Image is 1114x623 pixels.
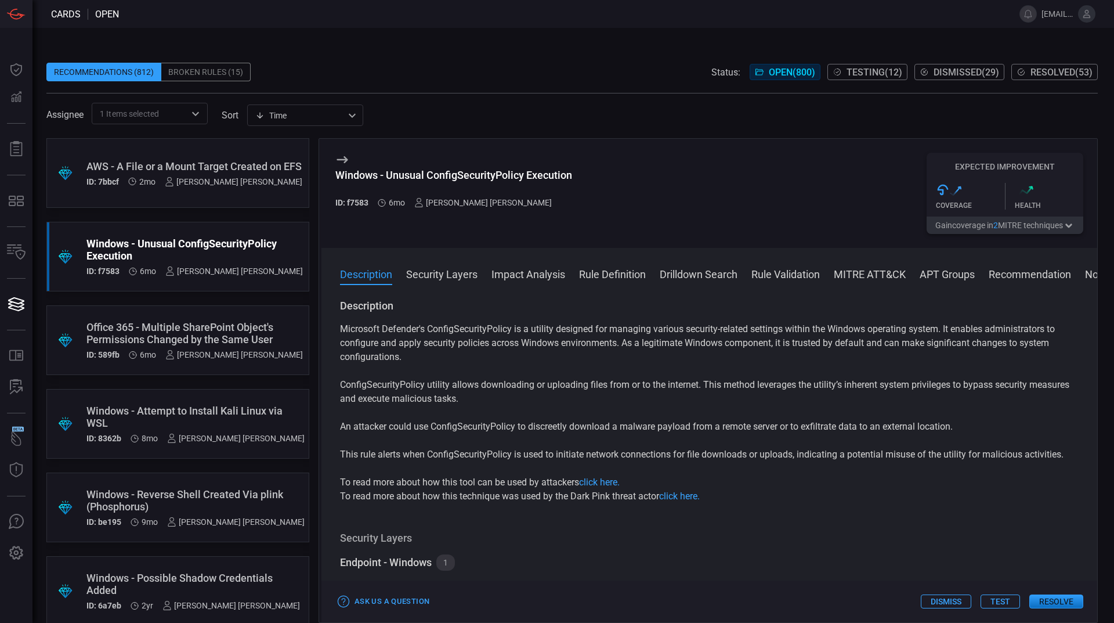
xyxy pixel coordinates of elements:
button: Rule Catalog [2,342,30,370]
div: [PERSON_NAME] [PERSON_NAME] [165,177,302,186]
span: 1 Items selected [100,108,159,120]
button: Testing(12) [827,64,907,80]
div: [PERSON_NAME] [PERSON_NAME] [167,517,305,527]
div: Windows - Possible Shadow Credentials Added [86,572,300,596]
button: Threat Intelligence [2,456,30,484]
div: Windows - Attempt to Install Kali Linux via WSL [86,405,305,429]
span: Testing ( 12 ) [847,67,902,78]
button: Resolved(53) [1011,64,1098,80]
button: Preferences [2,539,30,567]
span: Status: [711,67,740,78]
button: MITRE ATT&CK [834,267,906,280]
a: click here. [659,491,700,502]
div: 1 [436,554,455,571]
span: Feb 10, 2025 9:17 PM [142,434,158,443]
button: Cards [2,290,30,318]
p: This rule alerts when ConfigSecurityPolicy is used to initiate network connections for file downl... [340,448,1079,462]
div: Windows - Unusual ConfigSecurityPolicy Execution [86,237,303,262]
span: Dismissed ( 29 ) [934,67,999,78]
p: To read more about how this technique was used by the Dark Pink threat actor [340,489,1079,503]
div: Windows - Unusual ConfigSecurityPolicy Execution [335,169,572,181]
button: Rule Validation [751,267,820,280]
button: ALERT ANALYSIS [2,373,30,401]
div: Recommendations (812) [46,63,161,81]
button: Gaincoverage in2MITRE techniques [927,217,1083,234]
span: open [95,9,119,20]
button: Detections [2,84,30,111]
button: MITRE - Detection Posture [2,187,30,215]
h5: ID: f7583 [86,267,120,276]
h5: ID: be195 [86,517,121,527]
h3: Security Layers [340,531,1079,545]
button: Inventory [2,239,30,267]
span: Jan 24, 2024 7:20 PM [142,601,153,610]
span: Cards [51,9,81,20]
button: Dismiss [921,595,971,608]
div: Broken Rules (15) [161,63,251,81]
button: Reports [2,135,30,163]
h5: ID: 8362b [86,434,121,443]
div: [PERSON_NAME] [PERSON_NAME] [165,350,303,359]
p: Microsoft Defender's ConfigSecurityPolicy is a utility designed for managing various security-rel... [340,322,1079,364]
label: sort [222,110,238,121]
div: [PERSON_NAME] [PERSON_NAME] [162,601,300,610]
button: Resolve [1029,595,1083,608]
div: [PERSON_NAME] [PERSON_NAME] [165,267,303,276]
div: [PERSON_NAME] [PERSON_NAME] [414,198,552,207]
div: AWS - A File or a Mount Target Created on EFS [86,160,302,172]
div: Office 365 - Multiple SharePoint Object's Permissions Changed by the Same User [86,321,303,345]
h5: ID: 589fb [86,350,120,359]
button: Ask Us a Question [335,593,432,611]
div: Windows - Reverse Shell Created Via plink (Phosphorus) [86,488,305,513]
button: Notes [1085,267,1113,280]
span: [EMAIL_ADDRESS][DOMAIN_NAME] [1041,9,1073,19]
div: Health [1015,201,1084,210]
button: Drilldown Search [660,267,737,280]
div: Endpoint - Windows [340,556,432,570]
p: ConfigSecurityPolicy utility allows downloading or uploading files from or to the internet. This ... [340,378,1079,406]
div: Coverage [936,201,1005,210]
button: Open [187,106,204,122]
div: Time [255,110,345,121]
h5: ID: f7583 [335,198,368,207]
p: An attacker could use ConfigSecurityPolicy to discreetly download a malware payload from a remote... [340,420,1079,434]
button: Open(800) [750,64,820,80]
span: Apr 08, 2025 2:03 PM [140,267,156,276]
p: To read more about how this tool can be used by attackers [340,476,1079,489]
span: Assignee [46,109,84,120]
button: Test [981,595,1020,608]
h5: ID: 7bbcf [86,177,119,186]
span: Resolved ( 53 ) [1030,67,1093,78]
button: Security Layers [406,267,478,280]
button: Ask Us A Question [2,508,30,536]
a: click here. [579,477,620,488]
button: Recommendation [989,267,1071,280]
div: [PERSON_NAME] [PERSON_NAME] [167,434,305,443]
button: Dashboard [2,56,30,84]
span: Jan 21, 2025 2:12 PM [142,517,158,527]
span: Jul 30, 2025 10:45 AM [139,177,155,186]
button: APT Groups [920,267,975,280]
button: Dismissed(29) [914,64,1004,80]
button: Rule Definition [579,267,646,280]
span: Apr 01, 2025 3:12 PM [140,350,156,359]
span: Apr 08, 2025 2:03 PM [389,198,405,207]
button: Impact Analysis [491,267,565,280]
span: Open ( 800 ) [769,67,815,78]
button: Wingman [2,425,30,453]
h5: Expected Improvement [927,162,1083,171]
h3: Description [340,299,1079,313]
h5: ID: 6a7eb [86,601,121,610]
span: 2 [993,221,998,230]
button: Description [340,267,392,280]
